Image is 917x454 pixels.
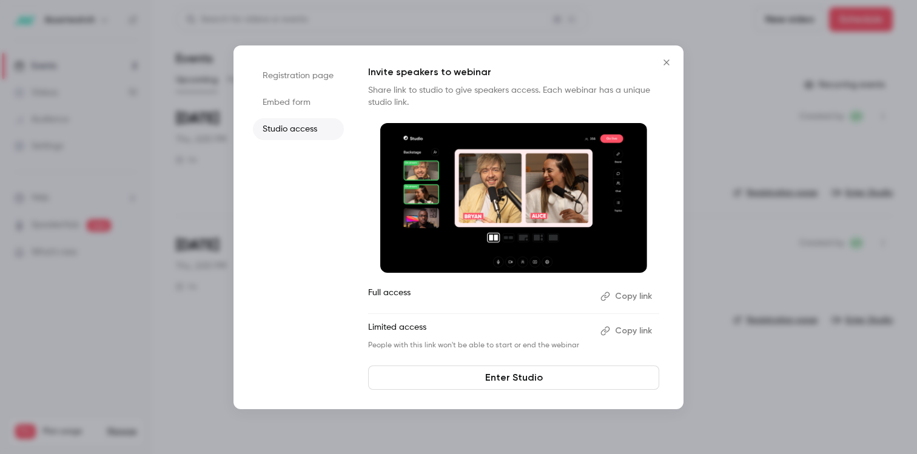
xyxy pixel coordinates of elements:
p: Invite speakers to webinar [368,65,659,79]
button: Close [654,50,679,75]
p: People with this link won't be able to start or end the webinar [368,341,591,350]
li: Embed form [253,92,344,113]
button: Copy link [596,321,659,341]
a: Enter Studio [368,366,659,390]
li: Studio access [253,118,344,140]
img: Invite speakers to webinar [380,123,647,273]
p: Share link to studio to give speakers access. Each webinar has a unique studio link. [368,84,659,108]
li: Registration page [253,65,344,87]
button: Copy link [596,287,659,306]
p: Limited access [368,321,591,341]
p: Full access [368,287,591,306]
